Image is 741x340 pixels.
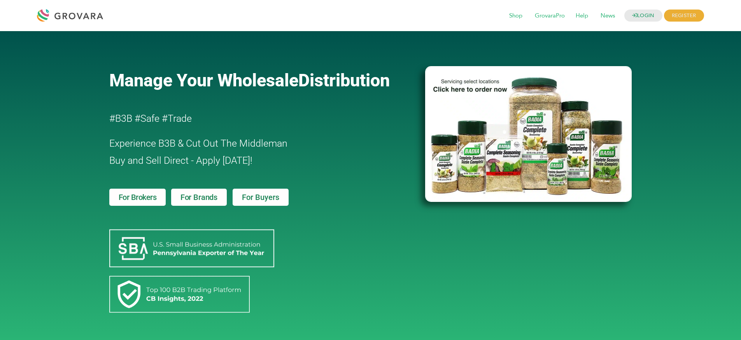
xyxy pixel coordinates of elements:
a: Manage Your WholesaleDistribution [109,70,413,91]
a: For Buyers [233,189,289,206]
h2: #B3B #Safe #Trade [109,110,381,127]
a: News [595,12,620,20]
span: For Brokers [119,193,157,201]
span: For Buyers [242,193,279,201]
a: LOGIN [624,10,662,22]
span: Manage Your Wholesale [109,70,298,91]
span: Shop [504,9,528,23]
a: GrovaraPro [529,12,570,20]
a: Help [570,12,594,20]
span: Buy and Sell Direct - Apply [DATE]! [109,155,252,166]
a: For Brokers [109,189,166,206]
span: For Brands [180,193,217,201]
a: For Brands [171,189,227,206]
span: GrovaraPro [529,9,570,23]
span: REGISTER [664,10,704,22]
span: Distribution [298,70,390,91]
span: Experience B3B & Cut Out The Middleman [109,138,287,149]
span: Help [570,9,594,23]
a: Shop [504,12,528,20]
span: News [595,9,620,23]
